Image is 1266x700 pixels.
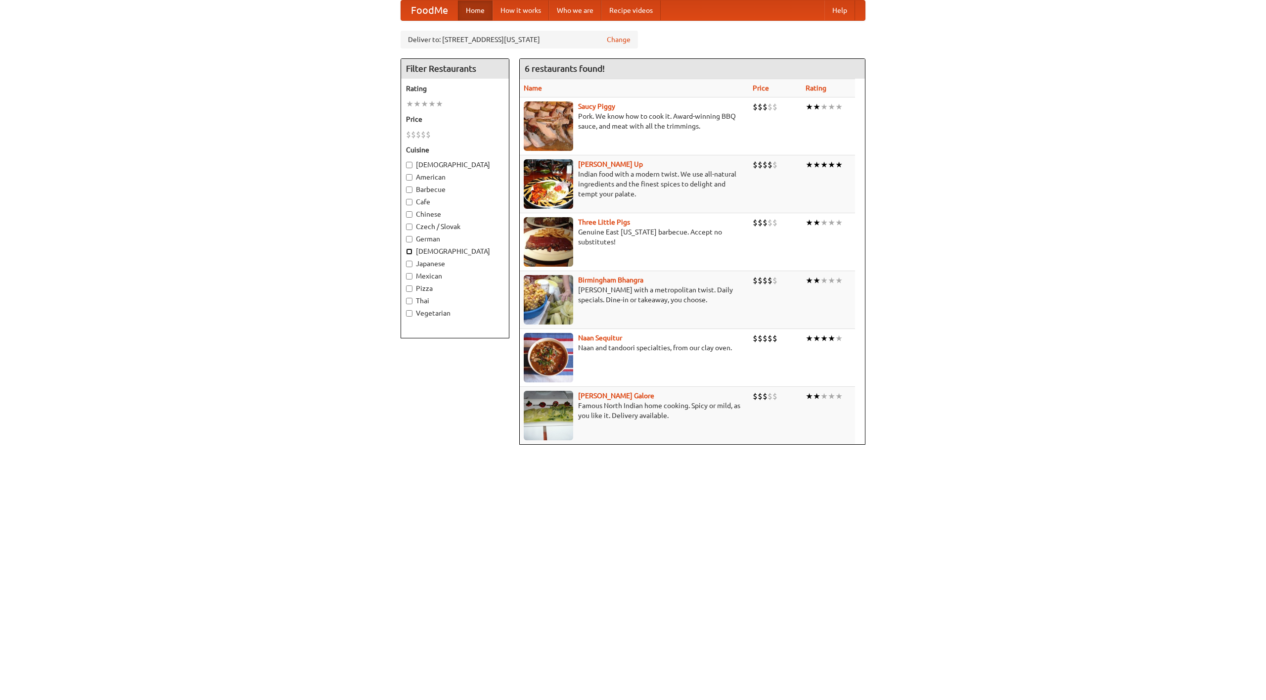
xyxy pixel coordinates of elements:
[524,101,573,151] img: saucy.jpg
[768,217,772,228] li: $
[813,159,820,170] li: ★
[406,211,412,218] input: Chinese
[549,0,601,20] a: Who we are
[753,159,758,170] li: $
[813,275,820,286] li: ★
[524,275,573,325] img: bhangra.jpg
[768,333,772,344] li: $
[835,333,843,344] li: ★
[406,259,504,269] label: Japanese
[758,391,763,402] li: $
[753,333,758,344] li: $
[806,101,813,112] li: ★
[820,391,828,402] li: ★
[524,401,745,420] p: Famous North Indian home cooking. Spicy or mild, as you like it. Delivery available.
[421,129,426,140] li: $
[828,217,835,228] li: ★
[828,391,835,402] li: ★
[524,111,745,131] p: Pork. We know how to cook it. Award-winning BBQ sauce, and meat with all the trimmings.
[406,296,504,306] label: Thai
[758,333,763,344] li: $
[820,159,828,170] li: ★
[524,169,745,199] p: Indian food with a modern twist. We use all-natural ingredients and the finest spices to delight ...
[578,102,615,110] a: Saucy Piggy
[406,185,504,194] label: Barbecue
[428,98,436,109] li: ★
[426,129,431,140] li: $
[835,159,843,170] li: ★
[813,217,820,228] li: ★
[813,391,820,402] li: ★
[406,209,504,219] label: Chinese
[806,391,813,402] li: ★
[763,275,768,286] li: $
[806,159,813,170] li: ★
[406,298,412,304] input: Thai
[406,197,504,207] label: Cafe
[820,101,828,112] li: ★
[524,227,745,247] p: Genuine East [US_STATE] barbecue. Accept no substitutes!
[406,174,412,181] input: American
[813,101,820,112] li: ★
[524,84,542,92] a: Name
[406,84,504,93] h5: Rating
[806,217,813,228] li: ★
[406,271,504,281] label: Mexican
[806,84,826,92] a: Rating
[406,273,412,280] input: Mexican
[835,101,843,112] li: ★
[406,129,411,140] li: $
[406,285,412,292] input: Pizza
[578,392,654,400] a: [PERSON_NAME] Galore
[406,283,504,293] label: Pizza
[763,391,768,402] li: $
[758,101,763,112] li: $
[820,217,828,228] li: ★
[768,159,772,170] li: $
[401,59,509,79] h4: Filter Restaurants
[772,217,777,228] li: $
[401,31,638,48] div: Deliver to: [STREET_ADDRESS][US_STATE]
[416,129,421,140] li: $
[768,275,772,286] li: $
[753,217,758,228] li: $
[578,160,643,168] b: [PERSON_NAME] Up
[601,0,661,20] a: Recipe videos
[406,172,504,182] label: American
[578,218,630,226] a: Three Little Pigs
[813,333,820,344] li: ★
[772,159,777,170] li: $
[772,333,777,344] li: $
[758,275,763,286] li: $
[413,98,421,109] li: ★
[524,391,573,440] img: currygalore.jpg
[401,0,458,20] a: FoodMe
[824,0,855,20] a: Help
[493,0,549,20] a: How it works
[524,159,573,209] img: curryup.jpg
[768,391,772,402] li: $
[753,391,758,402] li: $
[763,101,768,112] li: $
[835,391,843,402] li: ★
[772,101,777,112] li: $
[421,98,428,109] li: ★
[753,84,769,92] a: Price
[524,217,573,267] img: littlepigs.jpg
[758,217,763,228] li: $
[524,333,573,382] img: naansequitur.jpg
[806,275,813,286] li: ★
[406,222,504,232] label: Czech / Slovak
[835,275,843,286] li: ★
[411,129,416,140] li: $
[524,343,745,353] p: Naan and tandoori specialties, from our clay oven.
[768,101,772,112] li: $
[406,98,413,109] li: ★
[524,285,745,305] p: [PERSON_NAME] with a metropolitan twist. Daily specials. Dine-in or takeaway, you choose.
[578,334,622,342] b: Naan Sequitur
[578,276,643,284] b: Birmingham Bhangra
[607,35,631,45] a: Change
[436,98,443,109] li: ★
[763,333,768,344] li: $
